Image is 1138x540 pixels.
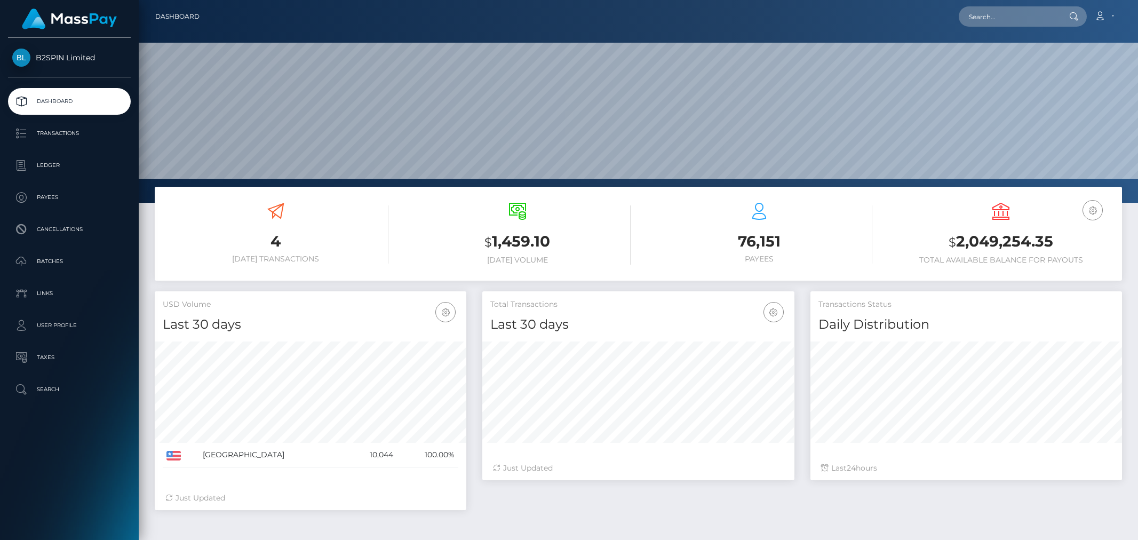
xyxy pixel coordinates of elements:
img: B2SPIN Limited [12,49,30,67]
div: Just Updated [493,463,783,474]
img: MassPay Logo [22,9,117,29]
h3: 76,151 [647,231,872,252]
h6: Total Available Balance for Payouts [888,256,1114,265]
small: $ [949,235,956,250]
a: Cancellations [8,216,131,243]
p: Search [12,382,126,398]
a: Ledger [8,152,131,179]
p: User Profile [12,317,126,333]
td: 10,044 [346,443,397,467]
div: Last hours [821,463,1111,474]
p: Links [12,285,126,301]
a: Search [8,376,131,403]
h4: Last 30 days [490,315,786,334]
a: Dashboard [155,5,200,28]
span: 24 [847,463,856,473]
a: Links [8,280,131,307]
h4: Last 30 days [163,315,458,334]
p: Cancellations [12,221,126,237]
img: US.png [166,451,181,460]
h6: [DATE] Volume [404,256,630,265]
h5: Total Transactions [490,299,786,310]
a: Dashboard [8,88,131,115]
span: B2SPIN Limited [8,53,131,62]
h5: USD Volume [163,299,458,310]
td: [GEOGRAPHIC_DATA] [199,443,346,467]
h3: 2,049,254.35 [888,231,1114,253]
h3: 4 [163,231,388,252]
input: Search... [959,6,1059,27]
a: Batches [8,248,131,275]
h4: Daily Distribution [818,315,1114,334]
p: Ledger [12,157,126,173]
a: Taxes [8,344,131,371]
h5: Transactions Status [818,299,1114,310]
a: Payees [8,184,131,211]
p: Payees [12,189,126,205]
p: Taxes [12,350,126,366]
a: User Profile [8,312,131,339]
p: Transactions [12,125,126,141]
p: Dashboard [12,93,126,109]
h3: 1,459.10 [404,231,630,253]
p: Batches [12,253,126,269]
a: Transactions [8,120,131,147]
div: Just Updated [165,493,456,504]
small: $ [484,235,492,250]
h6: Payees [647,255,872,264]
h6: [DATE] Transactions [163,255,388,264]
td: 100.00% [397,443,459,467]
